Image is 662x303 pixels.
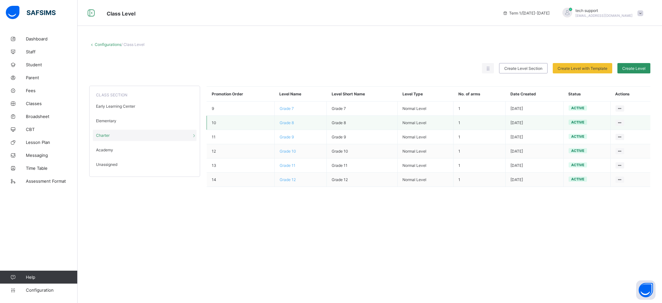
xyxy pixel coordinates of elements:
[454,144,506,158] td: 1
[506,130,564,144] td: [DATE]
[327,158,398,173] td: Grade 11
[280,135,294,139] span: Grade 9
[121,42,144,47] span: / Class Level
[398,102,454,116] td: Normal Level
[96,104,135,109] span: Early Learning Center
[571,134,584,139] span: active
[280,177,296,182] span: Grade 12
[26,101,78,106] span: Classes
[571,148,584,153] span: active
[107,10,135,17] span: Class Level
[207,87,274,102] th: Promotion Order
[571,177,584,181] span: active
[95,42,121,47] a: Configurations
[454,87,506,102] th: No. of arms
[454,130,506,144] td: 1
[398,130,454,144] td: Normal Level
[454,116,506,130] td: 1
[454,102,506,116] td: 1
[207,144,274,158] td: 12
[610,87,650,102] th: Actions
[398,116,454,130] td: Normal Level
[571,163,584,167] span: active
[622,66,646,71] span: Create Level
[506,116,564,130] td: [DATE]
[327,173,398,187] td: Grade 12
[327,102,398,116] td: Grade 7
[96,162,117,167] span: Unassigned
[506,144,564,158] td: [DATE]
[398,144,454,158] td: Normal Level
[274,87,326,102] th: Level Name
[26,166,78,171] span: Time Table
[563,87,610,102] th: Status
[96,147,113,152] span: Academy
[26,114,78,119] span: Broadsheet
[398,173,454,187] td: Normal Level
[506,102,564,116] td: [DATE]
[26,287,77,293] span: Configuration
[280,106,294,111] span: Grade 7
[503,11,550,16] span: session/term information
[26,153,78,158] span: Messaging
[327,144,398,158] td: Grade 10
[558,66,607,71] span: Create Level with Template
[6,6,56,19] img: safsims
[207,130,274,144] td: 11
[280,120,294,125] span: Grade 8
[26,36,78,41] span: Dashboard
[571,106,584,110] span: active
[575,8,633,13] span: tech support
[280,149,296,154] span: Grade 10
[454,158,506,173] td: 1
[504,66,542,71] span: Create Level Section
[26,127,78,132] span: CBT
[96,92,127,97] span: CLASS SECTION
[96,118,116,123] span: Elementary
[636,280,656,300] button: Open asap
[327,130,398,144] td: Grade 9
[26,275,77,280] span: Help
[26,140,78,145] span: Lesson Plan
[26,75,78,80] span: Parent
[575,14,633,17] span: [EMAIL_ADDRESS][DOMAIN_NAME]
[280,163,295,168] span: Grade 11
[556,8,646,18] div: techsupport
[207,158,274,173] td: 13
[506,158,564,173] td: [DATE]
[454,173,506,187] td: 1
[207,173,274,187] td: 14
[207,116,274,130] td: 10
[327,116,398,130] td: Grade 8
[398,158,454,173] td: Normal Level
[398,87,454,102] th: Level Type
[506,173,564,187] td: [DATE]
[207,102,274,116] td: 9
[96,133,110,138] span: Charter
[26,49,78,54] span: Staff
[26,62,78,67] span: Student
[327,87,398,102] th: Level Short Name
[506,87,564,102] th: Date Created
[26,88,78,93] span: Fees
[571,120,584,124] span: active
[26,179,78,184] span: Assessment Format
